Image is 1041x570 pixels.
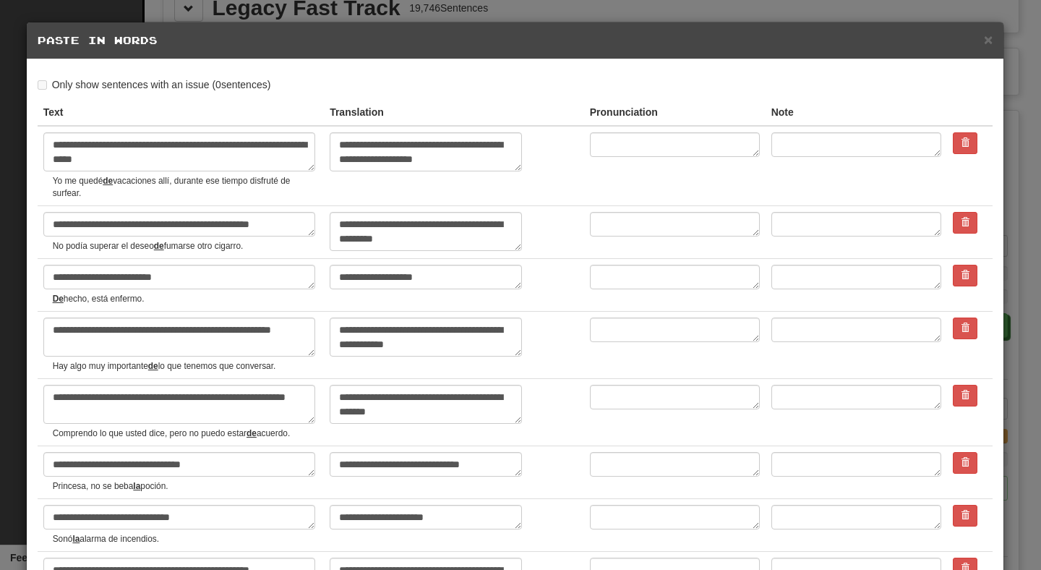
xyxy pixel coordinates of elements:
[38,77,271,92] label: Only show sentences with an issue ( 0 sentences)
[53,293,319,305] small: hecho, está enfermo.
[38,33,993,48] h5: Paste in Words
[72,534,80,544] u: la
[53,427,319,440] small: Comprendo lo que usted dice, pero no puedo estar acuerdo.
[154,241,164,251] u: de
[38,99,325,126] th: Text
[53,480,319,493] small: Princesa, no se beba poción.
[984,31,993,48] span: ×
[133,481,140,491] u: la
[984,32,993,47] button: Close
[53,294,64,304] u: De
[247,428,257,438] u: de
[38,80,47,90] input: Only show sentences with an issue (0sentences)
[103,176,113,186] u: de
[584,99,766,126] th: Pronunciation
[53,175,319,200] small: Yo me quedé vacaciones allí, durante ese tiempo disfruté de surfear.
[766,99,947,126] th: Note
[53,360,319,373] small: Hay algo muy importante lo que tenemos que conversar.
[324,99,584,126] th: Translation
[53,240,319,252] small: No podía superar el deseo fumarse otro cigarro.
[148,361,158,371] u: de
[53,533,319,545] small: Sonó alarma de incendios.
